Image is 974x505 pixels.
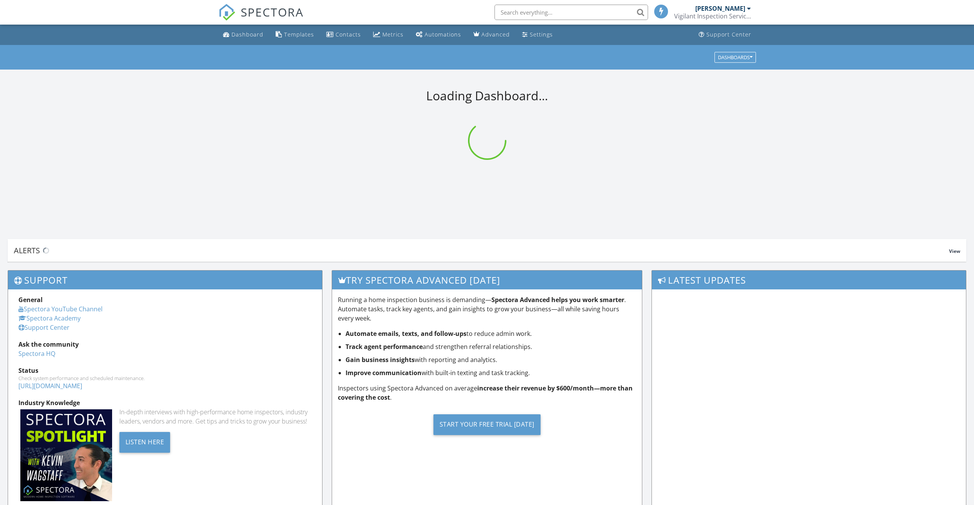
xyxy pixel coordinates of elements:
div: [PERSON_NAME] [695,5,745,12]
div: Status [18,366,312,375]
a: Support Center [696,28,754,42]
strong: Automate emails, texts, and follow-ups [346,329,466,338]
button: Dashboards [714,52,756,63]
li: and strengthen referral relationships. [346,342,636,351]
strong: Spectora Advanced helps you work smarter [491,296,624,304]
h3: Try spectora advanced [DATE] [332,271,642,289]
div: Industry Knowledge [18,398,312,407]
div: Listen Here [119,432,170,453]
div: Advanced [481,31,510,38]
strong: General [18,296,43,304]
div: Vigilant Inspection Services [674,12,751,20]
div: Contacts [336,31,361,38]
input: Search everything... [494,5,648,20]
a: Automations (Basic) [413,28,464,42]
a: Support Center [18,323,69,332]
strong: Gain business insights [346,355,415,364]
a: Listen Here [119,437,170,446]
img: Spectoraspolightmain [20,409,112,501]
a: Spectora Academy [18,314,81,322]
strong: Track agent performance [346,342,423,351]
span: View [949,248,960,254]
strong: Improve communication [346,369,422,377]
div: Automations [425,31,461,38]
div: Start Your Free Trial [DATE] [433,414,541,435]
a: Contacts [323,28,364,42]
li: with built-in texting and task tracking. [346,368,636,377]
a: SPECTORA [218,10,304,27]
strong: increase their revenue by $600/month—more than covering the cost [338,384,633,402]
a: Spectora HQ [18,349,55,358]
div: Dashboard [232,31,263,38]
a: Spectora YouTube Channel [18,305,103,313]
p: Running a home inspection business is demanding— . Automate tasks, track key agents, and gain ins... [338,295,636,323]
a: Templates [273,28,317,42]
div: Support Center [706,31,751,38]
h3: Support [8,271,322,289]
a: Advanced [470,28,513,42]
li: to reduce admin work. [346,329,636,338]
li: with reporting and analytics. [346,355,636,364]
div: In-depth interviews with high-performance home inspectors, industry leaders, vendors and more. Ge... [119,407,312,426]
a: Metrics [370,28,407,42]
a: Start Your Free Trial [DATE] [338,408,636,441]
div: Check system performance and scheduled maintenance. [18,375,312,381]
div: Alerts [14,245,949,256]
h3: Latest Updates [652,271,966,289]
div: Templates [284,31,314,38]
a: [URL][DOMAIN_NAME] [18,382,82,390]
a: Dashboard [220,28,266,42]
div: Dashboards [718,55,752,60]
p: Inspectors using Spectora Advanced on average . [338,384,636,402]
div: Settings [530,31,553,38]
div: Metrics [382,31,403,38]
a: Settings [519,28,556,42]
span: SPECTORA [241,4,304,20]
img: The Best Home Inspection Software - Spectora [218,4,235,21]
div: Ask the community [18,340,312,349]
